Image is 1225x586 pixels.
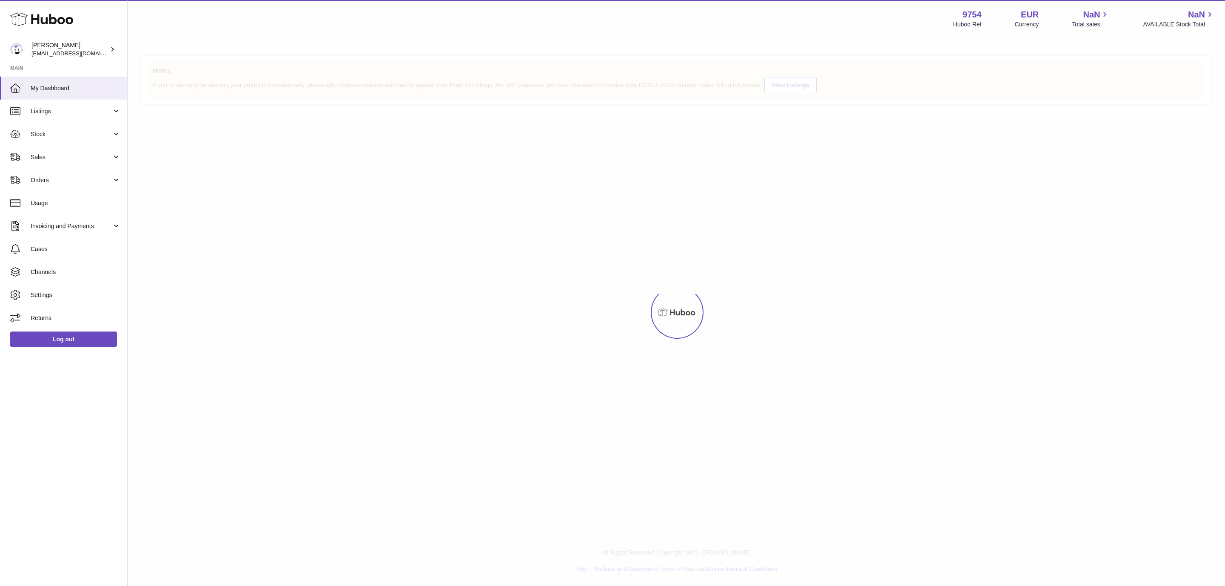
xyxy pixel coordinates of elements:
[31,153,112,161] span: Sales
[1143,9,1215,29] a: NaN AVAILABLE Stock Total
[963,9,982,20] strong: 9754
[31,268,121,276] span: Channels
[10,332,117,347] a: Log out
[31,84,121,92] span: My Dashboard
[31,222,112,230] span: Invoicing and Payments
[31,50,125,57] span: [EMAIL_ADDRESS][DOMAIN_NAME]
[31,176,112,184] span: Orders
[31,107,112,115] span: Listings
[10,43,23,56] img: info@fieldsluxury.london
[1021,9,1039,20] strong: EUR
[31,41,108,57] div: [PERSON_NAME]
[1072,9,1110,29] a: NaN Total sales
[1083,9,1100,20] span: NaN
[1015,20,1039,29] div: Currency
[1072,20,1110,29] span: Total sales
[953,20,982,29] div: Huboo Ref
[31,314,121,322] span: Returns
[31,130,112,138] span: Stock
[1143,20,1215,29] span: AVAILABLE Stock Total
[31,199,121,207] span: Usage
[1188,9,1205,20] span: NaN
[31,245,121,253] span: Cases
[31,291,121,299] span: Settings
